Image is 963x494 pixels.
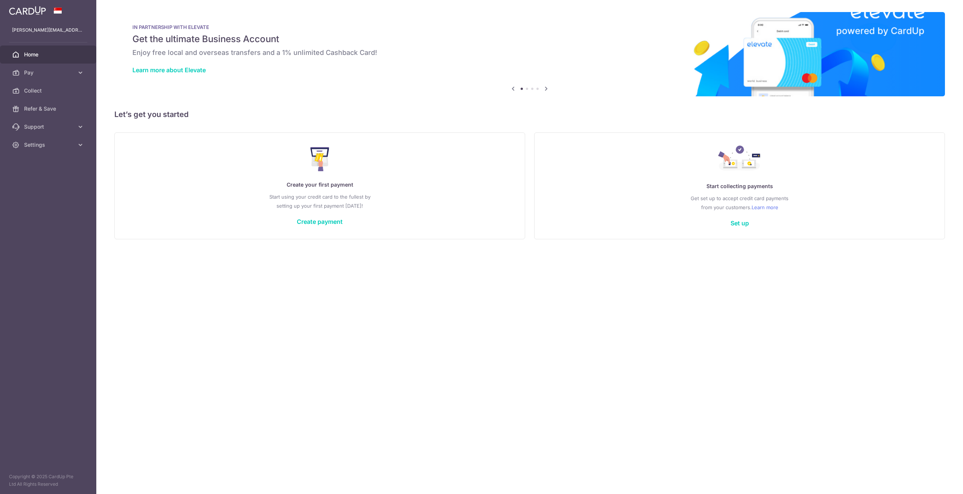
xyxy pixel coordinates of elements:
[24,69,74,76] span: Pay
[132,66,206,74] a: Learn more about Elevate
[114,108,945,120] h5: Let’s get you started
[550,194,930,212] p: Get set up to accept credit card payments from your customers.
[718,146,761,173] img: Collect Payment
[114,12,945,96] img: Renovation banner
[132,48,927,57] h6: Enjoy free local and overseas transfers and a 1% unlimited Cashback Card!
[24,141,74,149] span: Settings
[752,203,778,212] a: Learn more
[550,182,930,191] p: Start collecting payments
[12,26,84,34] p: [PERSON_NAME][EMAIL_ADDRESS][DOMAIN_NAME]
[24,87,74,94] span: Collect
[297,218,343,225] a: Create payment
[24,51,74,58] span: Home
[731,219,749,227] a: Set up
[132,24,927,30] p: IN PARTNERSHIP WITH ELEVATE
[9,6,46,15] img: CardUp
[132,33,927,45] h5: Get the ultimate Business Account
[24,105,74,112] span: Refer & Save
[310,147,330,171] img: Make Payment
[130,192,510,210] p: Start using your credit card to the fullest by setting up your first payment [DATE]!
[24,123,74,131] span: Support
[130,180,510,189] p: Create your first payment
